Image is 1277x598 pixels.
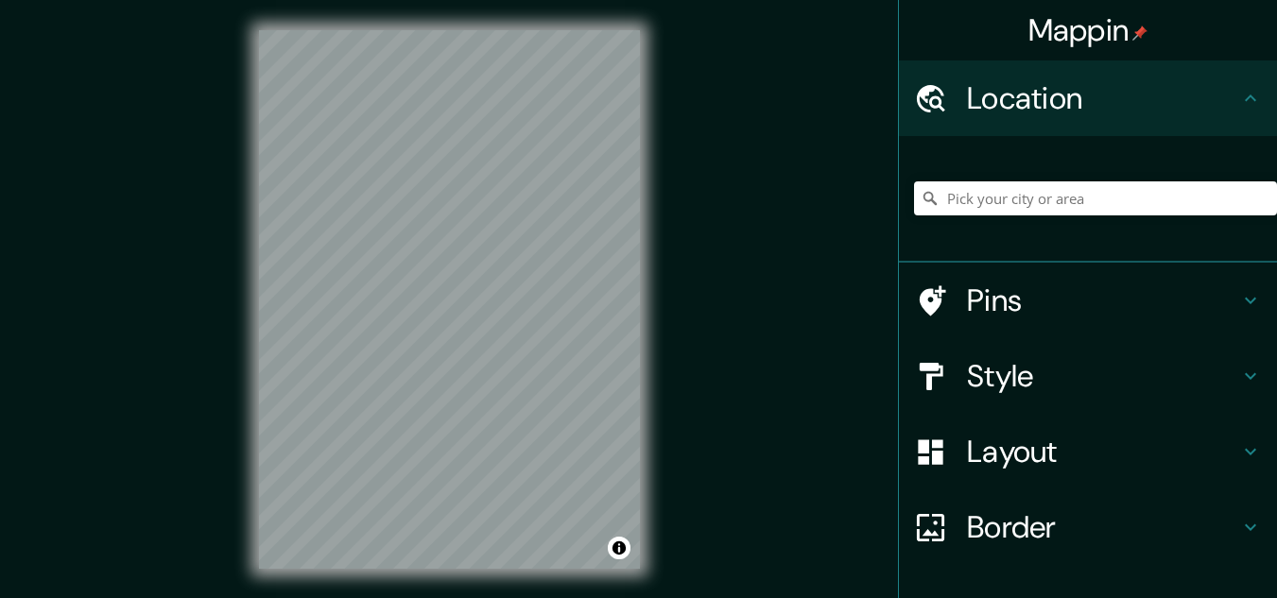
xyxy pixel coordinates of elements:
[899,489,1277,565] div: Border
[259,30,640,569] canvas: Map
[967,508,1239,546] h4: Border
[967,433,1239,470] h4: Layout
[914,181,1277,215] input: Pick your city or area
[899,414,1277,489] div: Layout
[899,263,1277,338] div: Pins
[967,282,1239,319] h4: Pins
[967,357,1239,395] h4: Style
[899,338,1277,414] div: Style
[899,60,1277,136] div: Location
[608,537,630,559] button: Toggle attribution
[967,79,1239,117] h4: Location
[1132,26,1148,41] img: pin-icon.png
[1028,11,1148,49] h4: Mappin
